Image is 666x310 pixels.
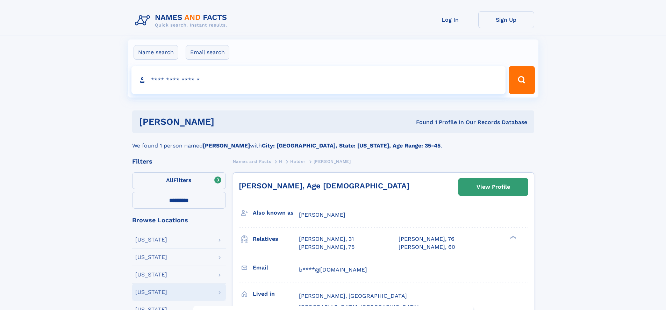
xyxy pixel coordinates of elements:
h3: Email [253,262,299,274]
h3: Relatives [253,233,299,245]
span: H [279,159,282,164]
div: Browse Locations [132,217,226,223]
div: Found 1 Profile In Our Records Database [315,118,527,126]
div: We found 1 person named with . [132,133,534,150]
a: H [279,157,282,166]
input: search input [131,66,506,94]
span: All [166,177,173,183]
span: [PERSON_NAME] [299,211,345,218]
a: Names and Facts [233,157,271,166]
label: Email search [186,45,229,60]
a: Log In [422,11,478,28]
a: [PERSON_NAME], Age [DEMOGRAPHIC_DATA] [239,181,409,190]
div: [US_STATE] [135,272,167,277]
button: Search Button [509,66,535,94]
div: ❯ [508,235,517,240]
div: [US_STATE] [135,289,167,295]
span: [PERSON_NAME], [GEOGRAPHIC_DATA] [299,293,407,299]
label: Name search [134,45,178,60]
a: Sign Up [478,11,534,28]
span: [PERSON_NAME] [314,159,351,164]
label: Filters [132,172,226,189]
h3: Lived in [253,288,299,300]
a: [PERSON_NAME], 60 [399,243,455,251]
div: View Profile [477,179,510,195]
a: [PERSON_NAME], 76 [399,235,454,243]
a: View Profile [459,179,528,195]
div: [US_STATE] [135,237,167,243]
h1: [PERSON_NAME] [139,117,315,126]
h3: Also known as [253,207,299,219]
b: City: [GEOGRAPHIC_DATA], State: [US_STATE], Age Range: 35-45 [262,142,441,149]
a: [PERSON_NAME], 31 [299,235,354,243]
a: [PERSON_NAME], 75 [299,243,355,251]
span: Holder [290,159,306,164]
img: Logo Names and Facts [132,11,233,30]
a: Holder [290,157,306,166]
div: [US_STATE] [135,254,167,260]
div: Filters [132,158,226,165]
b: [PERSON_NAME] [203,142,250,149]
